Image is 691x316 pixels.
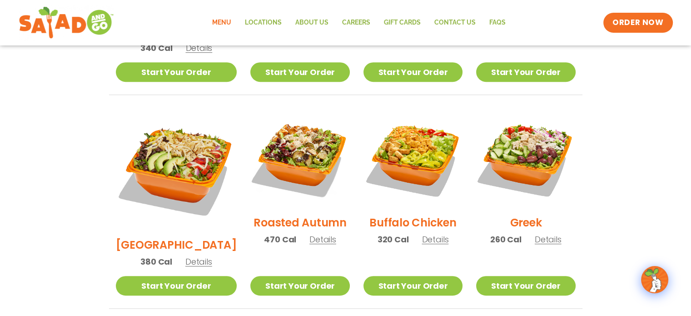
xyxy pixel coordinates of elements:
[642,267,667,292] img: wpChatIcon
[264,233,296,246] span: 470 Cal
[116,62,237,82] a: Start Your Order
[422,234,448,245] span: Details
[363,62,462,82] a: Start Your Order
[116,109,237,230] img: Product photo for BBQ Ranch Salad
[369,215,456,231] h2: Buffalo Chicken
[116,237,237,253] h2: [GEOGRAPHIC_DATA]
[185,256,212,267] span: Details
[377,12,428,33] a: GIFT CARDS
[185,42,212,54] span: Details
[510,215,542,231] h2: Greek
[254,215,347,231] h2: Roasted Autumn
[603,13,672,33] a: ORDER NOW
[476,62,575,82] a: Start Your Order
[309,234,336,245] span: Details
[19,5,114,41] img: new-SAG-logo-768×292
[612,17,663,28] span: ORDER NOW
[250,109,349,208] img: Product photo for Roasted Autumn Salad
[250,276,349,296] a: Start Your Order
[205,12,512,33] nav: Menu
[476,109,575,208] img: Product photo for Greek Salad
[363,276,462,296] a: Start Your Order
[140,42,173,54] span: 340 Cal
[116,276,237,296] a: Start Your Order
[476,276,575,296] a: Start Your Order
[378,233,409,246] span: 320 Cal
[490,233,522,246] span: 260 Cal
[335,12,377,33] a: Careers
[363,109,462,208] img: Product photo for Buffalo Chicken Salad
[428,12,482,33] a: Contact Us
[238,12,288,33] a: Locations
[288,12,335,33] a: About Us
[140,256,172,268] span: 380 Cal
[205,12,238,33] a: Menu
[250,62,349,82] a: Start Your Order
[535,234,562,245] span: Details
[482,12,512,33] a: FAQs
